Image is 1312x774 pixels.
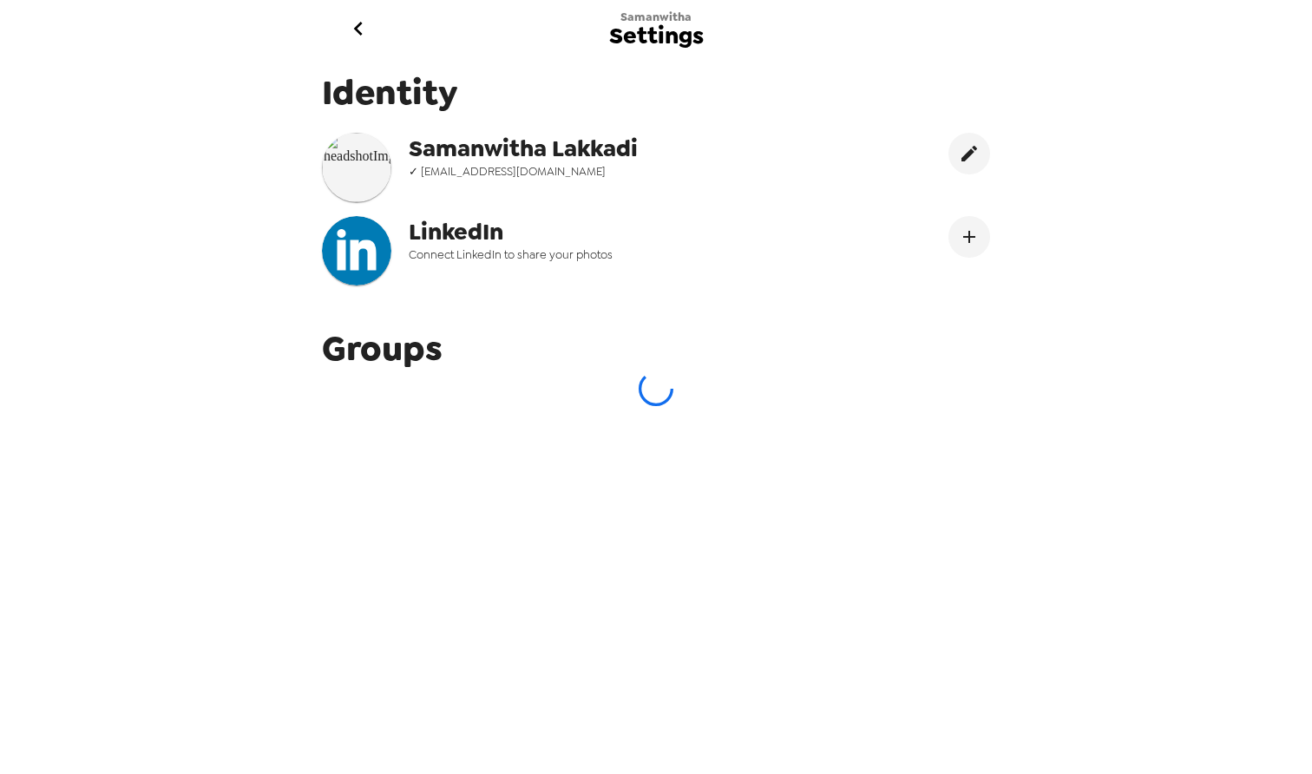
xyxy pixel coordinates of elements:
span: Samanwitha Lakkadi [409,133,759,164]
span: LinkedIn [409,216,759,247]
span: Connect LinkedIn to share your photos [409,247,759,262]
span: Groups [322,325,443,371]
span: ✓ [EMAIL_ADDRESS][DOMAIN_NAME] [409,164,759,179]
span: Identity [322,69,990,115]
button: edit [948,133,990,174]
img: headshotImg [322,133,391,202]
span: Settings [609,24,704,48]
button: Connect LinekdIn [948,216,990,258]
span: Samanwitha [620,10,692,24]
img: headshotImg [322,216,391,285]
